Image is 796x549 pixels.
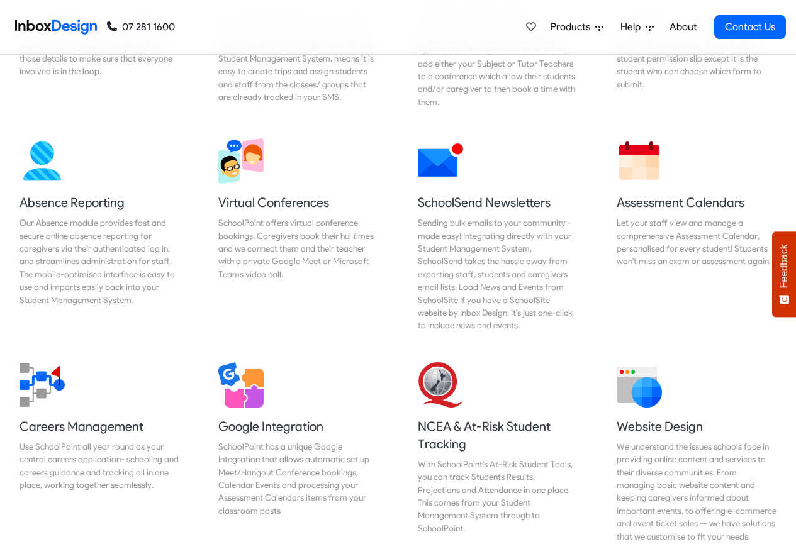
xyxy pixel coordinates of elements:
[218,194,378,211] h5: Virtual Conferences
[546,14,608,40] a: Products
[20,440,179,492] div: Use SchoolPoint all year round as your central careers application- schooling and careers guidanc...
[772,231,796,317] button: Feedback - Show survey
[218,362,264,408] img: 2022_01_13_icon_google_integration.svg
[418,458,578,535] div: With SchoolPoint's At-Risk Student Tools, you can track Students Results, Projections and Attenda...
[617,440,776,543] div: We understand the issues schools face in providing online content and services to their diverse c...
[617,216,776,268] div: Let your staff view and manage a comprehensive Assessment Calendar, personalised for every studen...
[218,138,264,184] img: 2022_03_30_icon_virtual_conferences.svg
[418,216,578,332] div: Sending bulk emails to your community - made easy! Integrating directly with your Student Managem...
[620,19,646,35] span: Help
[551,19,595,35] span: Products
[617,362,662,408] img: 2022_01_12_icon_website.svg
[218,440,378,517] div: SchoolPoint has a unique Google Integration that allows automatic set up Meet/Hangout Conference ...
[714,15,786,39] a: Contact Us
[607,128,787,342] a: Assessment Calendars Let your staff view and manage a comprehensive Assessment Calendar, personal...
[666,14,700,40] a: About
[20,418,179,435] h5: Careers Management
[617,194,776,211] h5: Assessment Calendars
[617,138,662,184] img: 2022_01_13_icon_calendar.svg
[418,362,463,408] img: 2022_01_13_icon_nzqa.svg
[20,194,179,211] h5: Absence Reporting
[615,14,659,40] a: Help
[20,216,179,306] div: Our Absence module provides fast and secure online absence reporting for caregivers via their aut...
[9,128,189,342] a: Absence Reporting Our Absence module provides fast and secure online absence reporting for caregi...
[20,138,65,184] img: 2022_01_13_icon_absence.svg
[418,19,578,109] div: With our school conferences module, you simply sync your Student Management System data through t...
[218,418,378,435] h5: Google Integration
[408,128,588,342] a: SchoolSend Newsletters Sending bulk emails to your community - made easy! Integrating directly wi...
[418,194,578,211] h5: SchoolSend Newsletters
[208,128,388,342] a: Virtual Conferences SchoolPoint offers virtual conference bookings. Caregivers book their hui tim...
[20,362,65,408] img: 2022_01_13_icon_career_management.svg
[418,138,463,184] img: 2022_01_12_icon_mail_notification.svg
[107,19,175,35] a: 07 281 1600
[218,216,378,280] div: SchoolPoint offers virtual conference bookings. Caregivers book their hui times and we connect th...
[778,244,790,288] span: Feedback
[617,418,776,435] h5: Website Design
[418,418,578,453] h5: NCEA & At-Risk Student Tracking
